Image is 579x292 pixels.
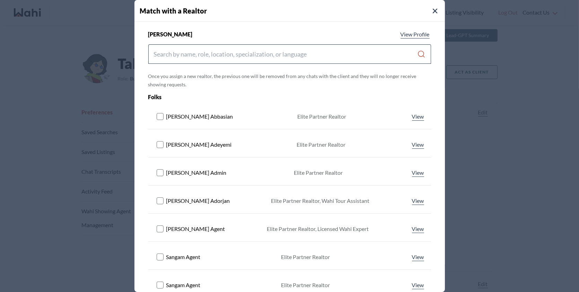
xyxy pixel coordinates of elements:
a: View profile [411,140,426,149]
span: [PERSON_NAME] Adorjan [166,197,230,205]
div: Elite Partner Realtor [297,140,345,149]
div: Folks [148,93,375,101]
p: Once you assign a new realtor, the previous one will be removed from any chats with the client an... [148,72,431,89]
div: Elite Partner Realtor [297,112,346,121]
a: View profile [411,169,426,177]
span: Sangam Agent [166,253,201,261]
a: View profile [411,253,426,261]
input: Search input [154,48,418,60]
span: [PERSON_NAME] Abbasian [166,112,233,121]
button: Close Modal [431,7,439,15]
span: [PERSON_NAME] Agent [166,225,225,233]
span: [PERSON_NAME] Admin [166,169,227,177]
a: View profile [399,30,431,38]
a: View profile [411,225,426,233]
div: Elite Partner Realtor [281,281,330,289]
h4: Match with a Realtor [140,6,445,16]
a: View profile [411,197,426,205]
span: [PERSON_NAME] [148,30,193,38]
div: Elite Partner Realtor [294,169,343,177]
span: [PERSON_NAME] Adeyemi [166,140,232,149]
div: Elite Partner Realtor, Wahi Tour Assistant [271,197,369,205]
span: Sangam Agent [166,281,201,289]
a: View profile [411,281,426,289]
a: View profile [411,112,426,121]
div: Elite Partner Realtor, Licensed Wahi Expert [267,225,369,233]
div: Elite Partner Realtor [281,253,330,261]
